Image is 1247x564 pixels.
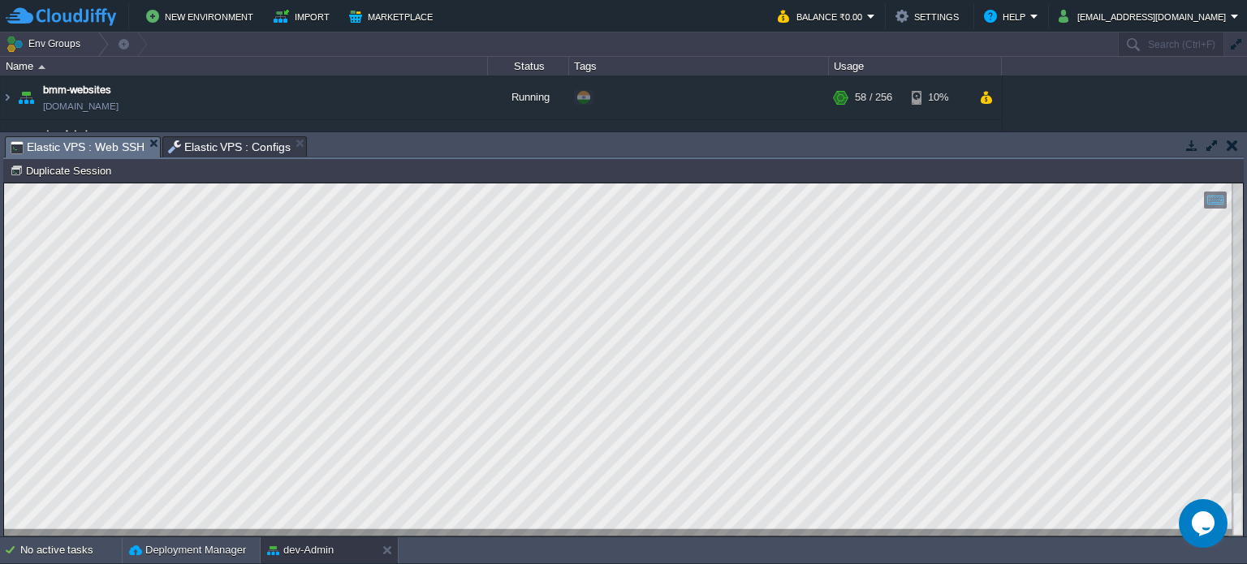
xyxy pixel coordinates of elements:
div: 10% [912,75,964,119]
button: [EMAIL_ADDRESS][DOMAIN_NAME] [1059,6,1231,26]
img: AMDAwAAAACH5BAEAAAAALAAAAAABAAEAAAICRAEAOw== [1,120,14,164]
img: AMDAwAAAACH5BAEAAAAALAAAAAABAAEAAAICRAEAOw== [38,65,45,69]
button: Balance ₹0.00 [778,6,867,26]
span: [DOMAIN_NAME] [43,98,119,114]
div: Running [488,120,569,164]
button: New Environment [146,6,258,26]
div: Name [2,57,487,75]
div: 58 / 256 [855,75,892,119]
button: Help [984,6,1030,26]
button: Import [274,6,334,26]
img: AMDAwAAAACH5BAEAAAAALAAAAAABAAEAAAICRAEAOw== [15,120,37,164]
div: Running [488,75,569,119]
div: 3 / 32 [855,120,881,164]
button: Settings [895,6,964,26]
img: CloudJiffy [6,6,116,27]
span: Elastic VPS : Web SSH [11,137,145,157]
div: Tags [570,57,828,75]
button: Duplicate Session [10,163,116,178]
button: Deployment Manager [129,542,246,558]
button: Env Groups [6,32,86,55]
div: No active tasks [20,537,122,563]
iframe: chat widget [1179,499,1231,548]
a: bmm-websites [43,82,111,98]
div: Status [489,57,568,75]
div: 7% [912,120,964,164]
button: dev-Admin [267,542,334,558]
div: Usage [830,57,1001,75]
a: dev-Admin [43,127,93,143]
img: AMDAwAAAACH5BAEAAAAALAAAAAABAAEAAAICRAEAOw== [15,75,37,119]
button: Marketplace [349,6,438,26]
span: Elastic VPS : Configs [168,137,291,157]
img: AMDAwAAAACH5BAEAAAAALAAAAAABAAEAAAICRAEAOw== [1,75,14,119]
